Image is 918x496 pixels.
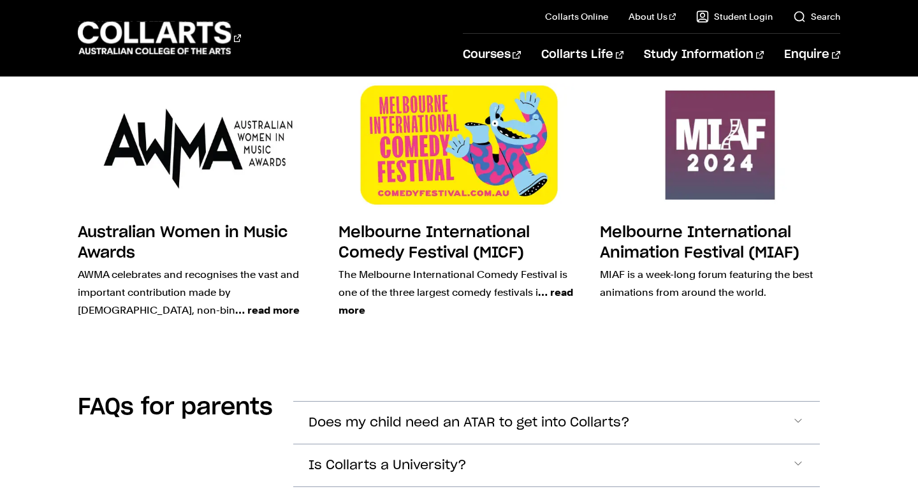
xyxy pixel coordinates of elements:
[78,225,288,261] h3: Australian Women in Music Awards
[78,393,273,421] h2: FAQs for parents
[293,444,819,486] button: Is Collarts a University?
[78,266,318,319] p: AWMA celebrates and recognises the vast and important contribution made by [DEMOGRAPHIC_DATA], no...
[339,266,579,319] p: The Melbourne International Comedy Festival is one of the three largest comedy festivals i
[541,34,623,76] a: Collarts Life
[309,416,630,430] span: Does my child need an ATAR to get into Collarts?
[696,10,773,23] a: Student Login
[235,304,300,316] span: … read more
[78,20,241,56] div: Go to homepage
[784,34,840,76] a: Enquire
[600,225,799,261] h3: Melbourne International Animation Festival (MIAF)
[644,34,764,76] a: Study Information
[545,10,608,23] a: Collarts Online
[309,458,467,473] span: Is Collarts a University?
[293,402,819,444] button: Does my child need an ATAR to get into Collarts?
[339,225,530,261] h3: Melbourne International Comedy Festival (MICF)
[793,10,840,23] a: Search
[600,266,840,302] p: MIAF is a week-long forum featuring the best animations from around the world.
[463,34,521,76] a: Courses
[629,10,676,23] a: About Us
